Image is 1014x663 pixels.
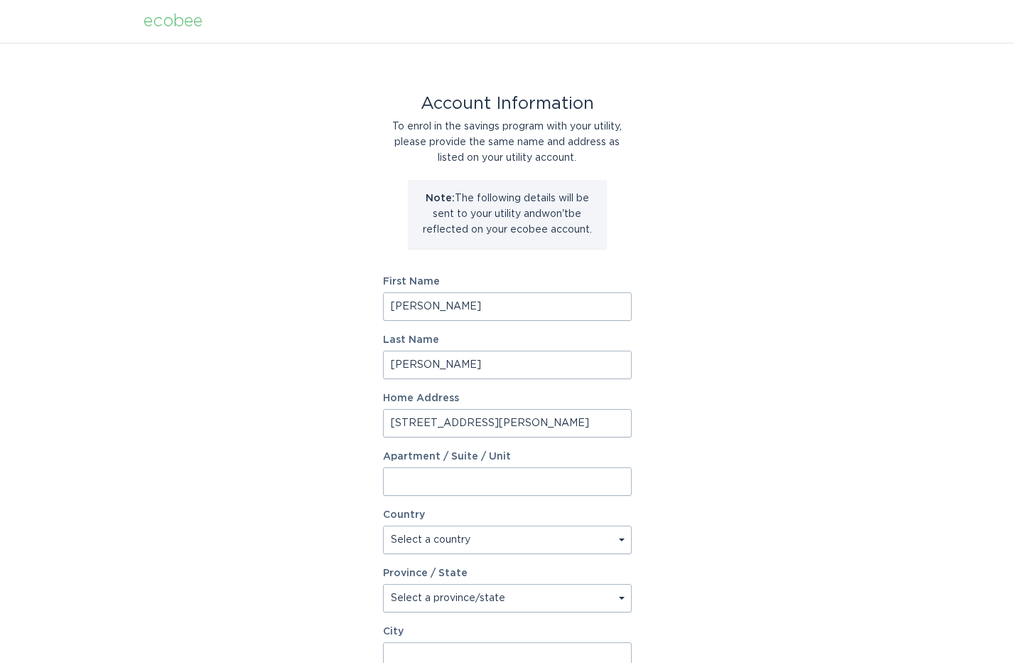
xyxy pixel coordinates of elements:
[383,96,632,112] div: Account Information
[383,335,632,345] label: Last Name
[144,14,203,29] div: ecobee
[383,277,632,287] label: First Name
[383,393,632,403] label: Home Address
[383,510,425,520] label: Country
[419,191,596,238] p: The following details will be sent to your utility and won't be reflected on your ecobee account.
[383,119,632,166] div: To enrol in the savings program with your utility, please provide the same name and address as li...
[426,193,455,203] strong: Note:
[383,452,632,462] label: Apartment / Suite / Unit
[383,627,632,637] label: City
[383,568,468,578] label: Province / State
